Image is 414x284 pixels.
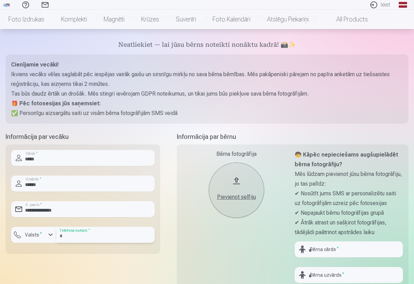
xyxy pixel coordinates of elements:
[259,10,317,29] a: Atslēgu piekariņi
[209,162,264,218] button: Pievienot selfiju
[295,218,403,237] p: ✔ Ātrāk atrast un sašķirot fotogrāfijas, tādējādi paātrinot apstrādes laiku
[133,10,167,29] a: Krūzes
[11,70,403,89] p: Ikviens vecāks vēlas saglabāt pēc iespējas vairāk gaišu un sirsnīgu mirkļu no sava bērna bērnības...
[216,193,257,201] div: Pievienot selfiju
[182,150,291,158] div: Bērna fotogrāfija
[177,132,408,142] h5: Informācija par bērnu
[11,227,56,243] button: Valsts*
[53,10,95,29] a: Komplekti
[11,89,403,99] p: Tas būs daudz ērtāk un drošāk. Mēs stingri ievērojam GDPR noteikumus, un tikai jums būs piekļuve ...
[295,208,403,218] p: ✔ Nepajaukt bērnu fotogrāfijas grupā
[167,10,204,29] a: Suvenīri
[11,100,101,107] strong: 🎁 Pēc fotosesijas jūs saņemsiet:
[6,132,160,142] h5: Informācija par vecāku
[6,41,408,50] h5: Neatliekiet — lai jūsu bērns noteikti nonāktu kadrā! 📸✨
[204,10,259,29] a: Foto kalendāri
[295,169,403,189] p: Mēs lūdzam pievienot jūsu bērna fotogrāfiju, jo tas palīdz:
[295,189,403,208] p: ✔ Nosūtīt jums SMS ar personalizētu saiti uz fotogrāfijām uzreiz pēc fotosesijas
[95,10,133,29] a: Magnēti
[22,231,45,238] label: Valsts
[11,108,403,118] p: ✅ Personīgu aizsargātu saiti uz visām bērna fotogrāfijām SMS veidā
[11,61,59,68] strong: Cienījamie vecāki!
[317,10,376,29] a: All products
[295,151,398,168] strong: 🧒 Kāpēc nepieciešams augšupielādēt bērna fotogrāfiju?
[3,3,10,7] img: /fa1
